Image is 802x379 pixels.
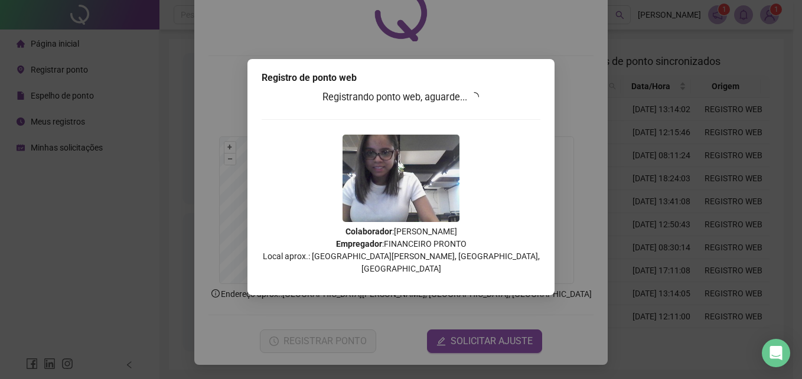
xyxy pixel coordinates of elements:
div: Registro de ponto web [262,71,540,85]
strong: Colaborador [345,227,392,236]
h3: Registrando ponto web, aguarde... [262,90,540,105]
span: loading [470,92,480,102]
div: Open Intercom Messenger [762,339,790,367]
p: : [PERSON_NAME] : FINANCEIRO PRONTO Local aprox.: [GEOGRAPHIC_DATA][PERSON_NAME], [GEOGRAPHIC_DAT... [262,226,540,275]
img: 9k= [343,135,459,222]
strong: Empregador [336,239,382,249]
